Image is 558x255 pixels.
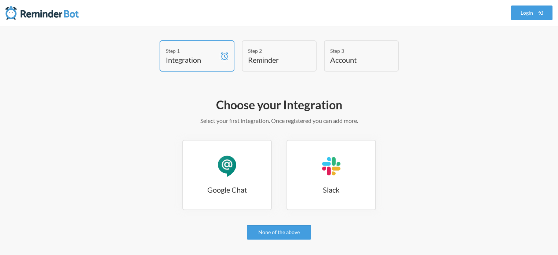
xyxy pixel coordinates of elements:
[183,185,271,195] h3: Google Chat
[330,55,382,65] h4: Account
[247,225,311,240] a: None of the above
[248,55,299,65] h4: Reminder
[287,185,375,195] h3: Slack
[166,47,217,55] div: Step 1
[511,6,553,20] a: Login
[66,116,492,125] p: Select your first integration. Once registered you can add more.
[248,47,299,55] div: Step 2
[166,55,217,65] h4: Integration
[6,6,79,20] img: Reminder Bot
[66,97,492,113] h2: Choose your Integration
[330,47,382,55] div: Step 3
